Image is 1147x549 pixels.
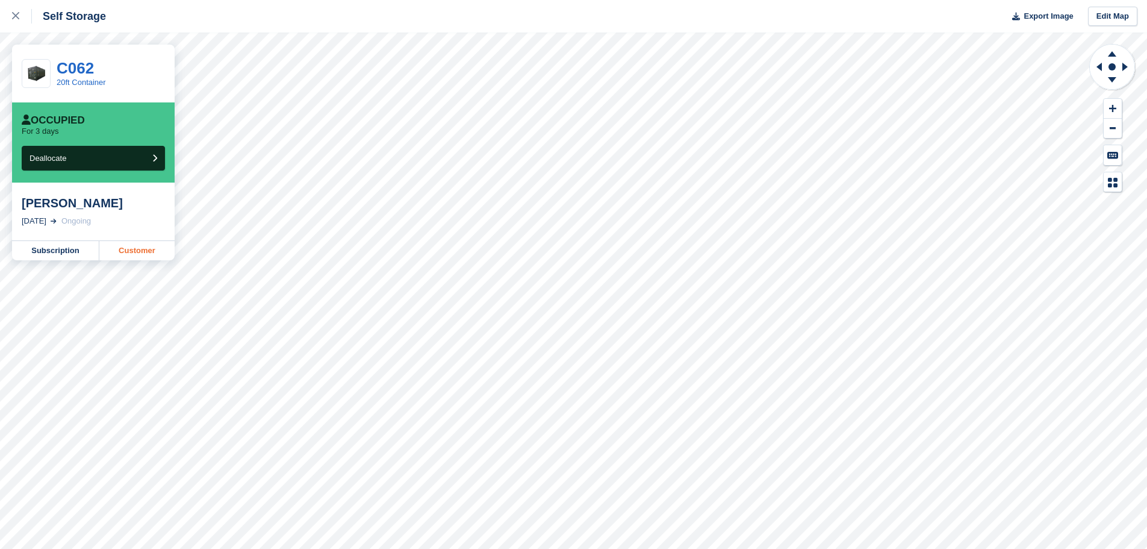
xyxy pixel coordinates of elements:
[57,59,94,77] a: C062
[22,63,50,84] img: 20ft%20container%20flip.png
[99,241,175,260] a: Customer
[30,154,66,163] span: Deallocate
[22,115,85,127] div: Occupied
[1104,145,1122,165] button: Keyboard Shortcuts
[32,9,106,24] div: Self Storage
[61,215,91,227] div: Ongoing
[57,78,106,87] a: 20ft Container
[1104,99,1122,119] button: Zoom In
[1104,172,1122,192] button: Map Legend
[22,146,165,171] button: Deallocate
[22,215,46,227] div: [DATE]
[1104,119,1122,139] button: Zoom Out
[22,196,165,210] div: [PERSON_NAME]
[1088,7,1137,27] a: Edit Map
[51,219,57,224] img: arrow-right-light-icn-cde0832a797a2874e46488d9cf13f60e5c3a73dbe684e267c42b8395dfbc2abf.svg
[22,127,58,136] p: For 3 days
[1005,7,1074,27] button: Export Image
[12,241,99,260] a: Subscription
[1024,10,1073,22] span: Export Image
